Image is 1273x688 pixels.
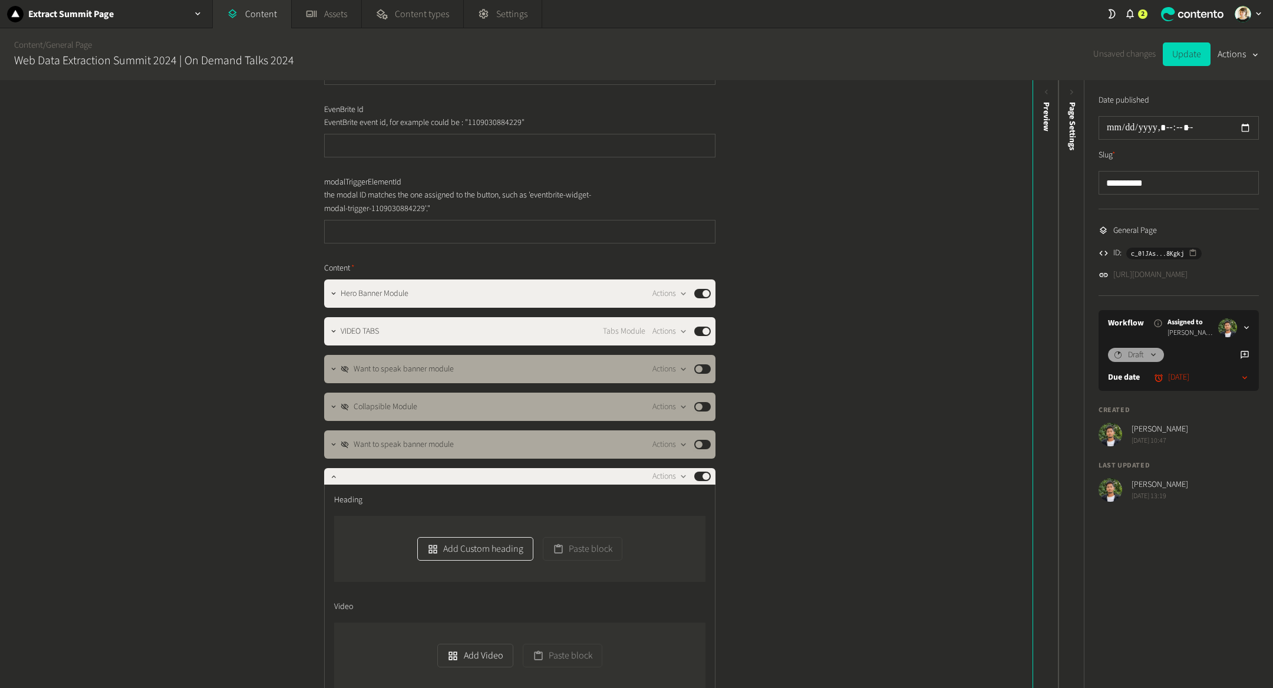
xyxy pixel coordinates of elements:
[603,325,645,338] span: Tabs Module
[1099,94,1149,107] label: Date published
[652,362,687,376] button: Actions
[324,104,364,116] span: EvenBrite Id
[417,537,533,561] button: Add Custom heading
[1040,102,1053,131] div: Preview
[1099,423,1122,446] img: Arnold Alexander
[395,7,449,21] span: Content types
[1099,478,1122,502] img: Arnold Alexander
[1113,247,1122,259] span: ID:
[1168,328,1213,338] span: [PERSON_NAME]
[1218,42,1259,66] button: Actions
[1168,317,1213,328] span: Assigned to
[1128,349,1144,361] span: Draft
[1099,405,1259,416] h4: Created
[324,262,355,275] span: Content
[354,401,417,413] span: Collapsible Module
[1218,318,1237,337] img: Arnold Alexander
[543,537,622,561] button: Paste block
[652,437,687,452] button: Actions
[324,116,592,129] p: EventBrite event id, for example could be : "1109030884229"
[1132,423,1188,436] span: [PERSON_NAME]
[341,325,379,338] span: VIDEO TABS
[1093,48,1156,61] span: Unsaved changes
[7,6,24,22] img: Extract Summit Page
[28,7,114,21] h2: Extract Summit Page
[324,189,592,215] p: the modal ID matches the one assigned to the button, such as 'eventbrite-widget-modal-trigger-110...
[652,469,687,483] button: Actions
[523,644,602,667] button: Paste block
[1163,42,1211,66] button: Update
[334,601,353,613] span: Video
[1141,9,1145,19] span: 2
[437,644,513,667] button: Add Video
[1132,436,1188,446] span: [DATE] 10:47
[14,39,43,51] a: Content
[652,324,687,338] button: Actions
[652,287,687,301] button: Actions
[1108,348,1164,362] button: Draft
[1113,225,1157,237] span: General Page
[1108,371,1140,384] label: Due date
[1099,149,1116,162] label: Slug
[652,400,687,414] button: Actions
[1168,371,1189,384] time: [DATE]
[354,363,454,376] span: Want to speak banner module
[1131,248,1184,259] span: c_01JAs...8Kgkj
[341,288,408,300] span: Hero Banner Module
[354,439,454,451] span: Want to speak banner module
[1126,248,1202,259] button: c_01JAs...8Kgkj
[496,7,527,21] span: Settings
[46,39,92,51] a: General Page
[43,39,46,51] span: /
[1132,479,1188,491] span: [PERSON_NAME]
[1113,269,1188,281] a: [URL][DOMAIN_NAME]
[1066,102,1079,150] span: Page Settings
[1099,460,1259,471] h4: Last updated
[324,176,401,189] span: modalTriggerElementId
[1235,6,1251,22] img: Linda Giuliano
[1108,317,1144,330] a: Workflow
[1132,491,1188,502] span: [DATE] 13:19
[334,494,362,506] span: Heading
[14,52,294,70] h2: Web Data Extraction Summit 2024 | On Demand Talks 2024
